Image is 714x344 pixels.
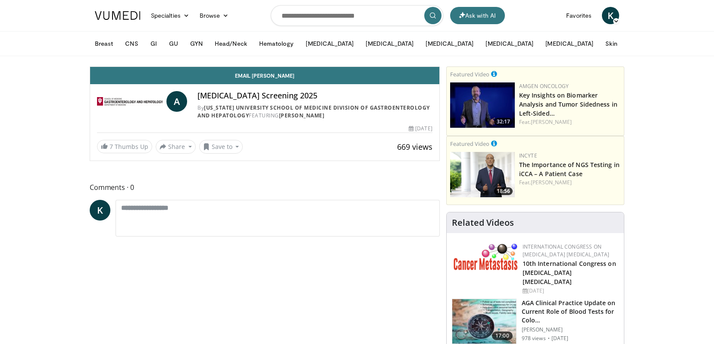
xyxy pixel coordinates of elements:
[360,35,419,52] button: [MEDICAL_DATA]
[600,35,622,52] button: Skin
[271,5,443,26] input: Search topics, interventions
[97,140,152,153] a: 7 Thumbs Up
[519,91,617,117] a: Key Insights on Biomarker Analysis and Tumor Sidedness in Left-Sided…
[523,243,610,258] a: International Congress on [MEDICAL_DATA] [MEDICAL_DATA]
[90,35,118,52] button: Breast
[480,35,539,52] button: [MEDICAL_DATA]
[561,7,597,24] a: Favorites
[450,82,515,128] img: 5ecd434b-3529-46b9-a096-7519503420a4.png.150x105_q85_crop-smart_upscale.jpg
[210,35,252,52] button: Head/Neck
[199,140,243,154] button: Save to
[551,335,569,342] p: [DATE]
[519,179,620,186] div: Feat.
[397,142,432,152] span: 669 views
[279,112,325,119] a: [PERSON_NAME]
[164,35,183,52] button: GU
[450,140,489,148] small: Featured Video
[166,91,187,112] a: A
[156,140,196,154] button: Share
[548,335,550,342] div: ·
[409,125,432,133] div: [DATE]
[492,331,513,340] span: 17:00
[452,299,516,344] img: 9319a17c-ea45-4555-a2c0-30ea7aed39c4.150x105_q85_crop-smart_upscale.jpg
[519,161,620,178] a: The Importance of NGS Testing in iCCA – A Patient Case
[420,35,479,52] button: [MEDICAL_DATA]
[454,243,518,270] img: 6ff8bc22-9509-4454-a4f8-ac79dd3b8976.png.150x105_q85_autocrop_double_scale_upscale_version-0.2.png
[450,7,505,24] button: Ask with AI
[450,152,515,197] a: 18:56
[197,104,430,119] a: [US_STATE] University School of Medicine Division of Gastroenterology and Hepatology
[450,70,489,78] small: Featured Video
[519,152,537,159] a: Incyte
[145,35,162,52] button: GI
[519,118,620,126] div: Feat.
[450,152,515,197] img: 6827cc40-db74-4ebb-97c5-13e529cfd6fb.png.150x105_q85_crop-smart_upscale.png
[494,187,513,195] span: 18:56
[522,299,619,325] h3: AGA Clinical Practice Update on Current Role of Blood Tests for Colo…
[519,82,569,90] a: Amgen Oncology
[197,91,432,101] h4: [MEDICAL_DATA] Screening 2025
[194,7,234,24] a: Browse
[197,104,432,120] div: By FEATURING
[522,326,619,333] p: [PERSON_NAME]
[90,67,439,84] a: Email [PERSON_NAME]
[452,218,514,228] h4: Related Videos
[531,179,572,186] a: [PERSON_NAME]
[494,118,513,126] span: 32:17
[450,82,515,128] a: 32:17
[97,91,163,112] img: Indiana University School of Medicine Division of Gastroenterology and Hepatology
[120,35,143,52] button: CNS
[523,287,617,295] div: [DATE]
[540,35,598,52] button: [MEDICAL_DATA]
[254,35,299,52] button: Hematology
[522,335,546,342] p: 978 views
[90,182,440,193] span: Comments 0
[602,7,619,24] a: K
[185,35,208,52] button: GYN
[90,200,110,221] a: K
[95,11,141,20] img: VuMedi Logo
[110,142,113,151] span: 7
[531,118,572,126] a: [PERSON_NAME]
[523,259,616,286] a: 10th International Congress on [MEDICAL_DATA] [MEDICAL_DATA]
[301,35,359,52] button: [MEDICAL_DATA]
[146,7,194,24] a: Specialties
